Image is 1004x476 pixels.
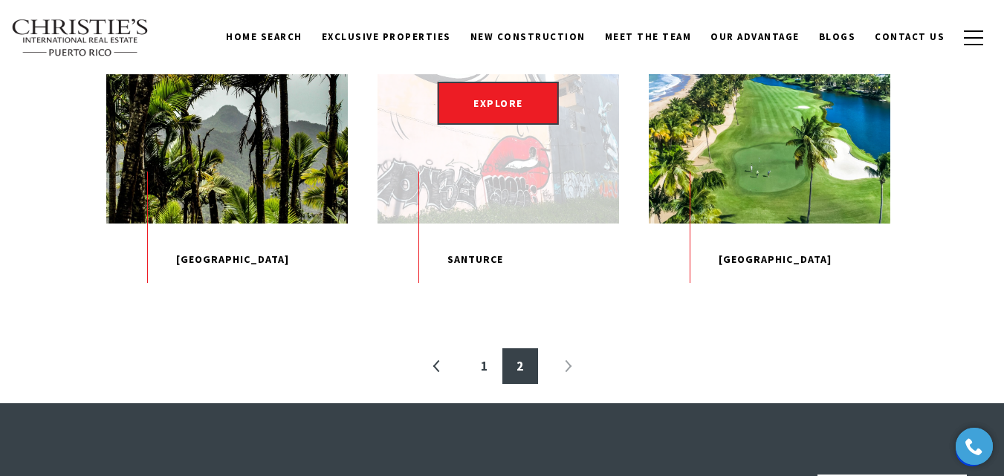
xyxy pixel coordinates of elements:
a: Meet the Team [595,23,702,51]
span: Exclusive Properties [322,30,451,43]
img: Christie's International Real Estate text transparent background [11,19,149,57]
button: button [954,16,993,59]
p: Santurce [378,224,619,296]
p: [GEOGRAPHIC_DATA] [649,224,890,296]
a: 1 [467,348,502,384]
li: Previous page [419,348,455,384]
a: New Construction [461,23,595,51]
span: New Construction [470,30,586,43]
a: Exclusive Properties [312,23,461,51]
a: Blogs [809,23,866,51]
a: 2 [502,348,538,384]
a: « [419,348,455,384]
span: EXPLORE [438,82,559,125]
span: Contact Us [875,30,945,43]
span: Our Advantage [710,30,800,43]
p: [GEOGRAPHIC_DATA] [106,224,348,296]
a: Home Search [216,23,312,51]
span: Blogs [819,30,856,43]
a: Our Advantage [701,23,809,51]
